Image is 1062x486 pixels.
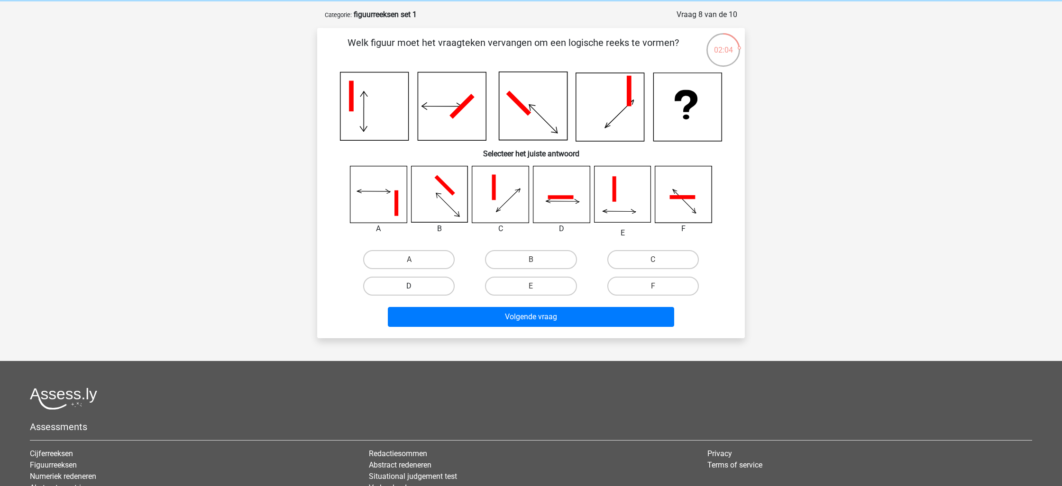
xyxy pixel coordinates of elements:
[465,223,536,234] div: C
[369,460,431,469] a: Abstract redeneren
[30,460,77,469] a: Figuurreeksen
[587,227,659,239] div: E
[369,472,457,481] a: Situational judgement test
[325,11,352,18] small: Categorie:
[526,223,597,234] div: D
[332,36,694,64] p: Welk figuur moet het vraagteken vervangen om een logische reeks te vormen?
[648,223,719,234] div: F
[485,277,577,296] label: E
[485,250,577,269] label: B
[30,449,73,458] a: Cijferreeksen
[30,472,96,481] a: Numeriek redeneren
[388,307,675,327] button: Volgende vraag
[607,277,699,296] label: F
[677,9,737,20] div: Vraag 8 van de 10
[30,421,1032,432] h5: Assessments
[707,449,732,458] a: Privacy
[363,277,455,296] label: D
[607,250,699,269] label: C
[363,250,455,269] label: A
[705,32,741,56] div: 02:04
[332,142,730,158] h6: Selecteer het juiste antwoord
[707,460,762,469] a: Terms of service
[404,223,476,234] div: B
[343,223,414,234] div: A
[30,387,97,410] img: Assessly logo
[354,10,417,19] strong: figuurreeksen set 1
[369,449,427,458] a: Redactiesommen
